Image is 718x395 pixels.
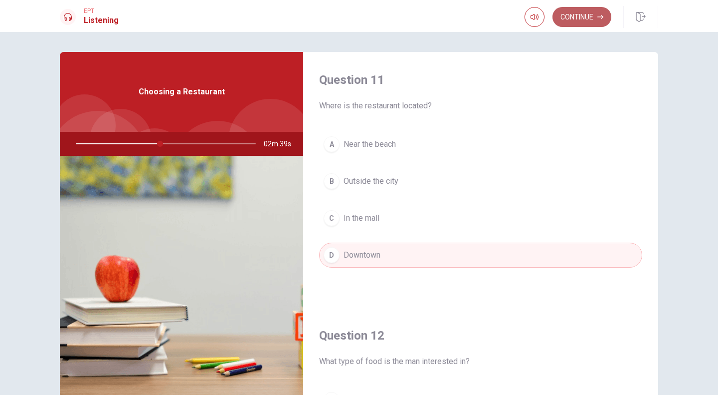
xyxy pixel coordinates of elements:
[324,247,340,263] div: D
[344,212,379,224] span: In the mall
[319,100,642,112] span: Where is the restaurant located?
[319,243,642,268] button: DDowntown
[319,169,642,194] button: BOutside the city
[324,136,340,152] div: A
[84,7,119,14] span: EPT
[552,7,611,27] button: Continue
[319,72,642,88] h4: Question 11
[84,14,119,26] h1: Listening
[319,328,642,344] h4: Question 12
[324,173,340,189] div: B
[264,132,299,156] span: 02m 39s
[344,138,396,150] span: Near the beach
[319,356,642,368] span: What type of food is the man interested in?
[139,86,225,98] span: Choosing a Restaurant
[344,175,398,187] span: Outside the city
[324,210,340,226] div: C
[344,249,380,261] span: Downtown
[319,206,642,231] button: CIn the mall
[319,132,642,157] button: ANear the beach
